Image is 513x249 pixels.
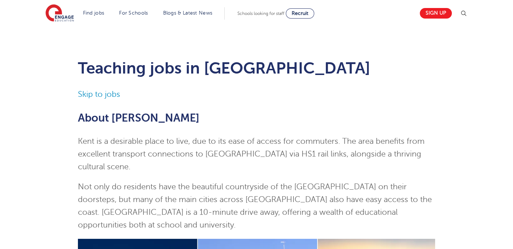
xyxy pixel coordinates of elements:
a: Blogs & Latest News [163,10,213,16]
a: For Schools [119,10,148,16]
a: Skip to jobs [78,90,120,99]
span: Recruit [292,11,308,16]
a: Find jobs [83,10,104,16]
span: About [PERSON_NAME] [78,112,200,124]
img: Engage Education [46,4,74,23]
h1: Teaching jobs in [GEOGRAPHIC_DATA] [78,59,435,77]
span: Not only do residents have the beautiful countryside of the [GEOGRAPHIC_DATA] on their doorsteps,... [78,182,432,229]
span: Kent is a desirable place to live, due to its ease of access for commuters. The area benefits fro... [78,137,425,171]
a: Recruit [286,8,314,19]
a: Sign up [420,8,452,19]
span: Schools looking for staff [237,11,284,16]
